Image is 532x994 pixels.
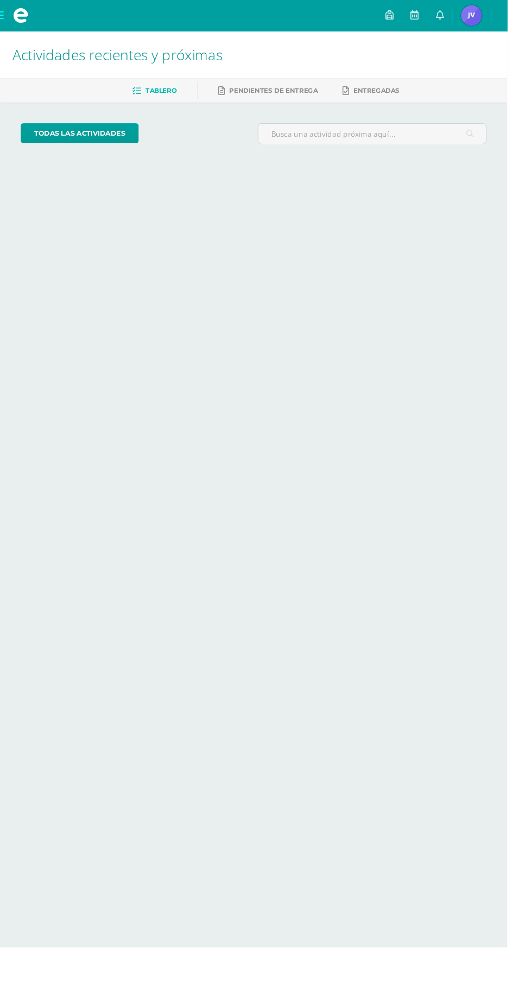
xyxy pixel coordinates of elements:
[13,47,233,67] span: Actividades recientes y próximas
[371,91,419,99] span: Entregadas
[139,86,185,104] a: Tablero
[359,86,419,104] a: Entregadas
[271,130,510,151] input: Busca una actividad próxima aquí...
[229,86,333,104] a: Pendientes de entrega
[240,91,333,99] span: Pendientes de entrega
[22,129,145,150] a: todas las Actividades
[153,91,185,99] span: Tablero
[484,5,505,27] img: 7c3427881ff530dfaa8a367d5682f7cd.png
